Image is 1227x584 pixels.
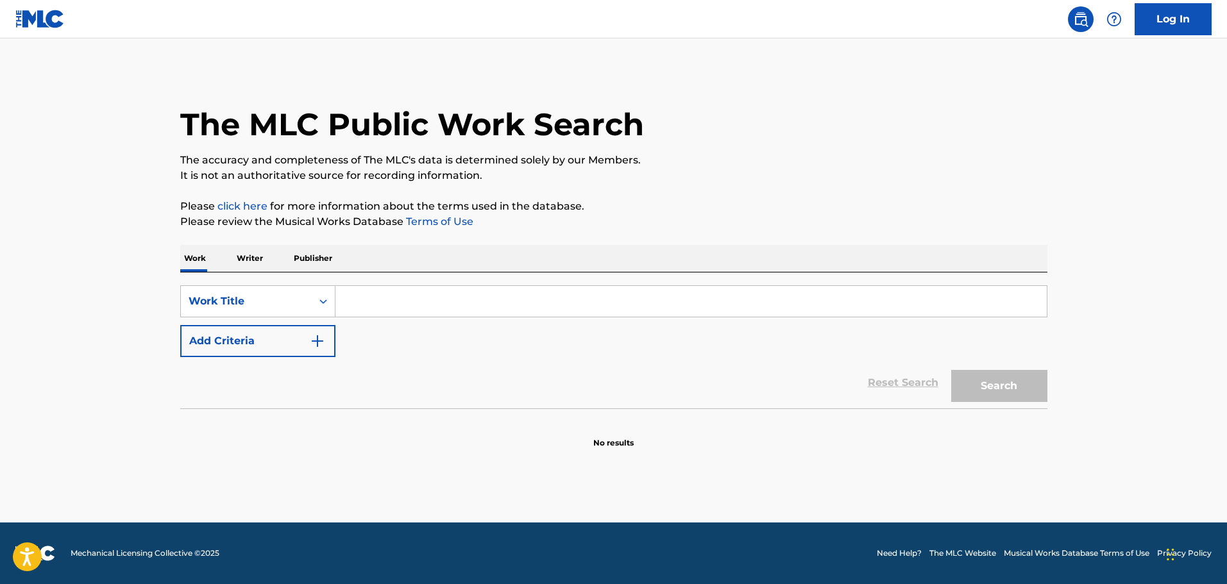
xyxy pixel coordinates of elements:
[180,153,1047,168] p: The accuracy and completeness of The MLC's data is determined solely by our Members.
[217,200,267,212] a: click here
[180,168,1047,183] p: It is not an authoritative source for recording information.
[1101,6,1127,32] div: Help
[180,325,335,357] button: Add Criteria
[1004,547,1149,559] a: Musical Works Database Terms of Use
[403,215,473,228] a: Terms of Use
[180,199,1047,214] p: Please for more information about the terms used in the database.
[877,547,922,559] a: Need Help?
[233,245,267,272] p: Writer
[180,214,1047,229] p: Please review the Musical Works Database
[1068,6,1094,32] a: Public Search
[310,333,325,349] img: 9d2ae6d4665cec9f34b9.svg
[1163,522,1227,584] iframe: Chat Widget
[1167,535,1174,574] div: Drag
[189,294,304,309] div: Work Title
[1135,3,1212,35] a: Log In
[1106,12,1122,27] img: help
[290,245,336,272] p: Publisher
[1157,547,1212,559] a: Privacy Policy
[15,546,55,561] img: logo
[180,105,644,144] h1: The MLC Public Work Search
[71,547,219,559] span: Mechanical Licensing Collective © 2025
[593,422,634,449] p: No results
[1073,12,1088,27] img: search
[180,285,1047,408] form: Search Form
[15,10,65,28] img: MLC Logo
[929,547,996,559] a: The MLC Website
[180,245,210,272] p: Work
